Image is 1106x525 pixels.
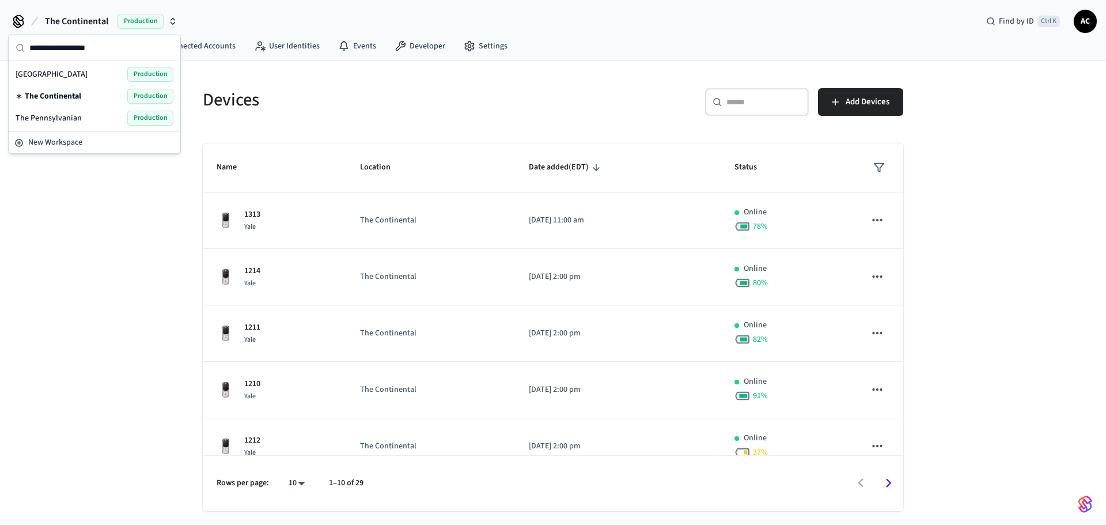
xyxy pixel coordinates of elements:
[360,384,501,396] p: The Continental
[744,263,767,275] p: Online
[16,112,82,124] span: The Pennsylvanian
[529,214,707,226] p: [DATE] 11:00 am
[244,322,260,334] p: 1211
[529,440,707,452] p: [DATE] 2:00 pm
[1074,10,1097,33] button: AC
[753,390,768,402] span: 91 %
[734,158,772,176] span: Status
[118,14,164,29] span: Production
[999,16,1034,27] span: Find by ID
[818,88,903,116] button: Add Devices
[217,477,269,489] p: Rows per page:
[141,36,245,56] a: Connected Accounts
[217,268,235,286] img: Yale Assure Touchscreen Wifi Smart Lock, Satin Nickel, Front
[360,440,501,452] p: The Continental
[10,133,179,152] button: New Workspace
[283,475,310,492] div: 10
[244,209,260,221] p: 1313
[360,327,501,339] p: The Continental
[244,265,260,277] p: 1214
[529,327,707,339] p: [DATE] 2:00 pm
[16,69,88,80] span: [GEOGRAPHIC_DATA]
[329,36,385,56] a: Events
[529,384,707,396] p: [DATE] 2:00 pm
[846,95,889,109] span: Add Devices
[28,137,82,149] span: New Workspace
[744,432,767,444] p: Online
[127,89,173,104] span: Production
[753,277,768,289] span: 80 %
[329,477,363,489] p: 1–10 of 29
[244,222,256,232] span: Yale
[25,90,81,102] span: The Continental
[977,11,1069,32] div: Find by IDCtrl K
[217,211,235,230] img: Yale Assure Touchscreen Wifi Smart Lock, Satin Nickel, Front
[454,36,517,56] a: Settings
[744,206,767,218] p: Online
[203,88,546,112] h5: Devices
[217,381,235,399] img: Yale Assure Touchscreen Wifi Smart Lock, Satin Nickel, Front
[753,334,768,345] span: 82 %
[244,448,256,458] span: Yale
[1078,495,1092,513] img: SeamLogoGradient.69752ec5.svg
[244,278,256,288] span: Yale
[244,335,256,345] span: Yale
[753,221,768,232] span: 78 %
[127,67,173,82] span: Production
[1037,16,1060,27] span: Ctrl K
[744,319,767,331] p: Online
[529,271,707,283] p: [DATE] 2:00 pm
[217,437,235,456] img: Yale Assure Touchscreen Wifi Smart Lock, Satin Nickel, Front
[1075,11,1096,32] span: AC
[245,36,329,56] a: User Identities
[217,324,235,343] img: Yale Assure Touchscreen Wifi Smart Lock, Satin Nickel, Front
[244,391,256,401] span: Yale
[217,158,252,176] span: Name
[360,158,406,176] span: Location
[753,447,768,458] span: 37 %
[875,470,902,497] button: Go to next page
[529,158,604,176] span: Date added(EDT)
[385,36,454,56] a: Developer
[244,378,260,390] p: 1210
[244,435,260,447] p: 1212
[127,111,173,126] span: Production
[360,214,501,226] p: The Continental
[45,14,108,28] span: The Continental
[360,271,501,283] p: The Continental
[744,376,767,388] p: Online
[9,61,180,131] div: Suggestions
